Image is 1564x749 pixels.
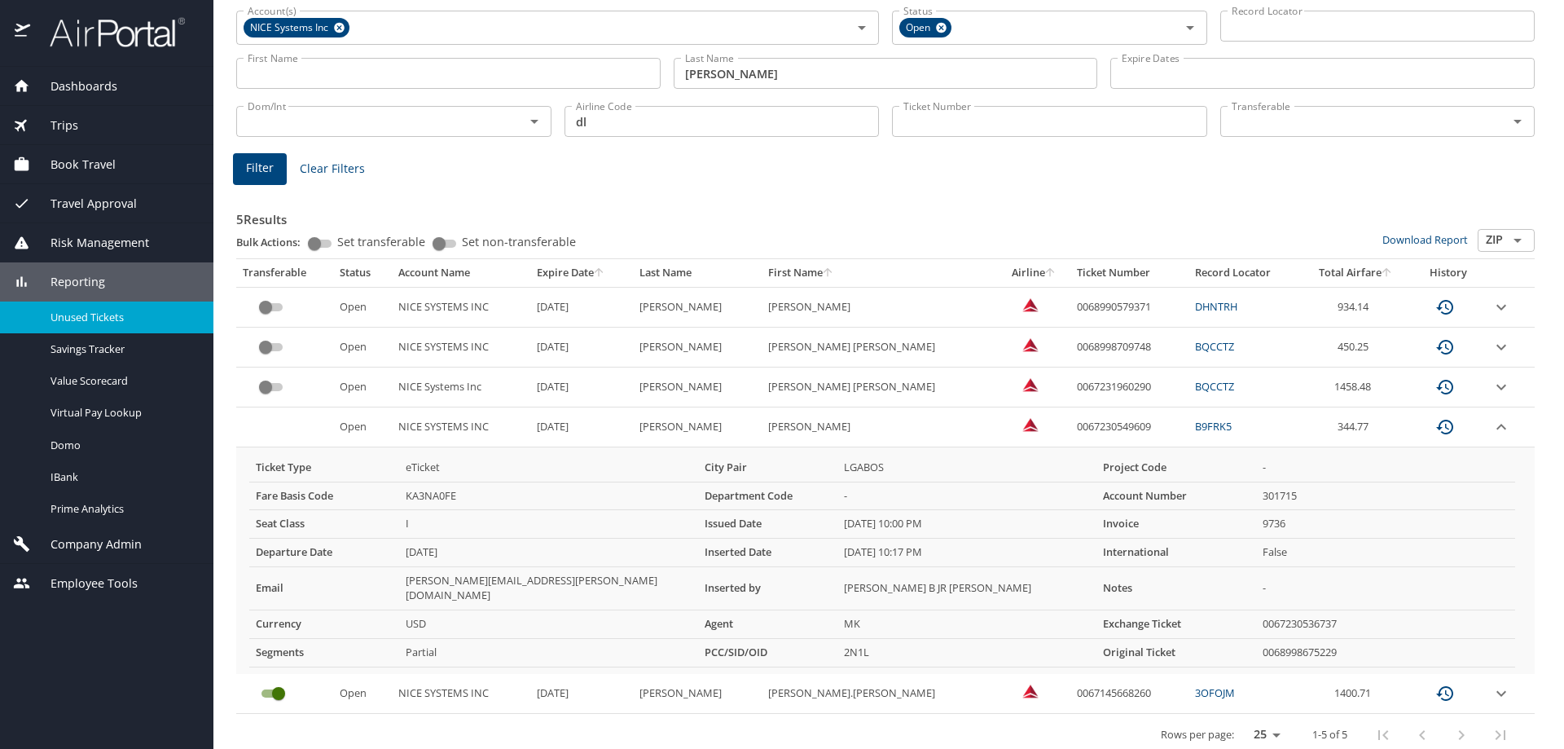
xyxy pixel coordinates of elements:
[762,368,997,408] td: [PERSON_NAME] [PERSON_NAME]
[399,567,698,610] td: [PERSON_NAME][EMAIL_ADDRESS][PERSON_NAME][DOMAIN_NAME]
[1022,683,1039,699] img: Delta Airlines
[300,159,365,179] span: Clear Filters
[249,638,399,667] th: Segments
[1022,377,1039,393] img: Delta Airlines
[51,438,194,453] span: Domo
[1195,685,1235,700] a: 3OFOJM
[762,259,997,287] th: First Name
[1022,337,1039,353] img: VxQ0i4AAAAASUVORK5CYII=
[633,328,762,368] td: [PERSON_NAME]
[51,501,194,517] span: Prime Analytics
[244,18,349,37] div: NICE Systems Inc
[698,454,837,482] th: City Pair
[399,510,698,539] td: I
[236,235,314,249] p: Bulk Actions:
[899,18,951,37] div: Open
[837,638,1096,667] td: 2N1L
[1096,482,1256,510] th: Account Number
[1492,417,1511,437] button: expand row
[236,200,1535,229] h3: 5 Results
[1411,259,1485,287] th: History
[1301,287,1411,327] td: 934.14
[837,454,1096,482] td: LGABOS
[1301,259,1411,287] th: Total Airfare
[15,16,32,48] img: icon-airportal.png
[1096,510,1256,539] th: Invoice
[51,405,194,421] span: Virtual Pay Lookup
[51,341,194,357] span: Savings Tracker
[1161,729,1234,740] p: Rows per page:
[1256,567,1515,610] td: -
[1070,328,1188,368] td: 0068998709748
[30,575,138,593] span: Employee Tools
[233,153,287,185] button: Filter
[1256,539,1515,567] td: False
[698,638,837,667] th: PCC/SID/OID
[399,454,698,482] td: eTicket
[249,454,1515,667] table: more info about unused tickets
[244,20,338,37] span: NICE Systems Inc
[523,110,546,133] button: Open
[1195,419,1232,434] a: B9FRK5
[1492,297,1511,317] button: expand row
[530,259,633,287] th: Expire Date
[337,236,425,248] span: Set transferable
[530,368,633,408] td: [DATE]
[1045,268,1057,279] button: sort
[1256,610,1515,639] td: 0067230536737
[1022,297,1039,313] img: Delta Airlines
[51,373,194,389] span: Value Scorecard
[249,482,399,510] th: Fare Basis Code
[1070,674,1188,714] td: 0067145668260
[1096,567,1256,610] th: Notes
[249,539,399,567] th: Departure Date
[249,510,399,539] th: Seat Class
[392,674,531,714] td: NICE SYSTEMS INC
[1301,368,1411,408] td: 1458.48
[392,328,531,368] td: NICE SYSTEMS INC
[1096,638,1256,667] th: Original Ticket
[243,266,327,280] div: Transferable
[392,287,531,327] td: NICE SYSTEMS INC
[837,539,1096,567] td: [DATE] 10:17 PM
[399,539,698,567] td: [DATE]
[30,273,105,291] span: Reporting
[51,469,194,485] span: IBank
[530,287,633,327] td: [DATE]
[899,20,940,37] span: Open
[30,234,149,252] span: Risk Management
[1179,16,1202,39] button: Open
[30,77,117,95] span: Dashboards
[246,158,274,178] span: Filter
[633,368,762,408] td: [PERSON_NAME]
[1096,610,1256,639] th: Exchange Ticket
[333,408,392,447] td: Open
[293,154,371,184] button: Clear Filters
[1070,368,1188,408] td: 0067231960290
[1256,454,1515,482] td: -
[762,408,997,447] td: [PERSON_NAME]
[837,567,1096,610] td: [PERSON_NAME] B JR [PERSON_NAME]
[249,567,399,610] th: Email
[30,156,116,174] span: Book Travel
[850,16,873,39] button: Open
[823,268,834,279] button: sort
[333,259,392,287] th: Status
[1195,339,1234,354] a: BQCCTZ
[1492,684,1511,703] button: expand row
[399,482,698,510] td: KA3NA0FE
[333,328,392,368] td: Open
[1492,377,1511,397] button: expand row
[1070,408,1188,447] td: 0067230549609
[1096,454,1256,482] th: Project Code
[998,259,1071,287] th: Airline
[762,287,997,327] td: [PERSON_NAME]
[1256,638,1515,667] td: 0068998675229
[633,259,762,287] th: Last Name
[1096,539,1256,567] th: International
[51,310,194,325] span: Unused Tickets
[1070,259,1188,287] th: Ticket Number
[1301,328,1411,368] td: 450.25
[1506,110,1529,133] button: Open
[530,674,633,714] td: [DATE]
